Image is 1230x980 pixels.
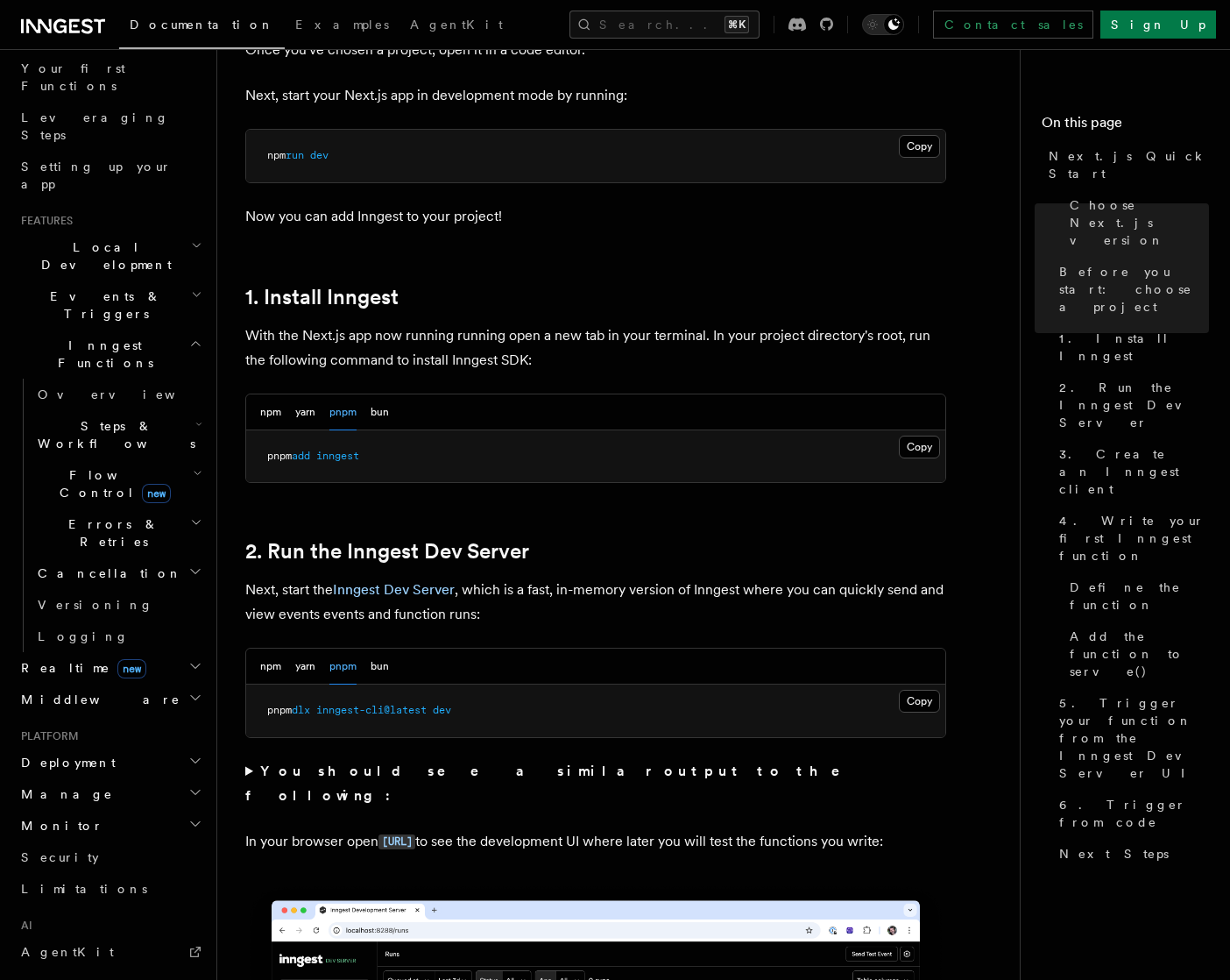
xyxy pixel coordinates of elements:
[14,379,206,652] div: Inngest Functions
[14,288,191,323] span: Events & Triggers
[1052,789,1209,838] a: 6. Trigger from code
[1052,505,1209,572] a: 4. Write your first Inngest function
[1042,112,1209,140] h4: On this page
[310,149,329,161] span: dev
[378,834,415,849] code: [URL]
[267,704,292,716] span: pnpm
[21,160,172,191] span: Setting up your app
[1059,694,1209,782] span: 5. Trigger your function from the Inngest Dev Server UI
[292,450,310,462] span: add
[399,5,513,47] a: AgentKit
[31,379,206,410] a: Overview
[14,747,206,778] button: Deployment
[1059,445,1209,498] span: 3. Create an Inngest client
[410,18,503,32] span: AgentKit
[31,417,195,452] span: Steps & Workflows
[1063,189,1209,256] a: Choose Next.js version
[1049,147,1209,182] span: Next.js Quick Start
[14,53,206,102] a: Your first Functions
[862,14,904,35] button: Toggle dark mode
[1063,572,1209,621] a: Define the function
[31,515,190,550] span: Errors & Retries
[245,38,946,62] p: Once you've chosen a project, open it in a code editor.
[245,204,946,229] p: Now you can add Inngest to your project!
[899,436,940,458] button: Copy
[433,704,451,716] span: dev
[14,231,206,281] button: Local Development
[260,649,281,685] button: npm
[1059,796,1209,831] span: 6. Trigger from code
[14,785,113,803] span: Manage
[285,5,399,47] a: Examples
[245,539,529,564] a: 2. Run the Inngest Dev Server
[14,330,206,379] button: Inngest Functions
[38,387,218,401] span: Overview
[14,214,73,228] span: Features
[245,285,399,309] a: 1. Install Inngest
[295,18,389,32] span: Examples
[245,323,946,373] p: With the Next.js app now running running open a new tab in your terminal. In your project directo...
[1063,621,1209,687] a: Add the function to serve()
[31,508,206,557] button: Errors & Retries
[117,659,146,678] span: new
[1059,379,1209,431] span: 2. Run the Inngest Dev Server
[1070,196,1209,249] span: Choose Next.js version
[38,629,129,643] span: Logging
[899,690,940,713] button: Copy
[286,149,304,161] span: run
[245,763,865,804] strong: You should see a similar output to the following:
[1052,438,1209,505] a: 3. Create an Inngest client
[14,102,206,151] a: Leveraging Steps
[245,759,946,808] summary: You should see a similar output to the following:
[14,873,206,905] a: Limitations
[14,919,32,933] span: AI
[245,829,946,855] p: In your browser open to see the development UI where later you will test the functions you write:
[933,11,1093,39] a: Contact sales
[14,842,206,873] a: Security
[1070,628,1209,680] span: Add the function to serve()
[329,394,357,430] button: pnpm
[1052,372,1209,438] a: 2. Run the Inngest Dev Server
[1059,330,1209,365] span: 1. Install Inngest
[14,778,206,810] button: Manage
[31,565,182,582] span: Cancellation
[1052,687,1209,789] a: 5. Trigger your function from the Inngest Dev Server UI
[14,659,146,677] span: Realtime
[569,11,760,39] button: Search...⌘K
[316,450,359,462] span: inngest
[899,135,940,158] button: Copy
[14,810,206,842] button: Monitor
[245,578,946,627] p: Next, start the , which is a fast, in-memory version of Inngest where you can quickly send and vi...
[31,621,206,652] a: Logging
[14,691,180,708] span: Middleware
[130,18,274,32] span: Documentation
[725,16,749,33] kbd: ⌘K
[14,238,191,273] span: Local Development
[14,151,206,200] a: Setting up your app
[142,484,171,503] span: new
[245,83,946,108] p: Next, start your Next.js app in development mode by running:
[1052,838,1209,870] a: Next Steps
[292,704,310,716] span: dlx
[1070,579,1209,614] span: Define the function
[295,394,315,430] button: yarn
[31,459,206,508] button: Flow Controlnew
[31,589,206,621] a: Versioning
[21,945,114,959] span: AgentKit
[38,598,153,612] span: Versioning
[1059,845,1169,863] span: Next Steps
[14,817,103,834] span: Monitor
[1042,140,1209,189] a: Next.js Quick Start
[371,649,389,685] button: bun
[260,394,281,430] button: npm
[21,882,147,896] span: Limitations
[14,936,206,968] a: AgentKit
[14,652,206,684] button: Realtimenew
[267,149,286,161] span: npm
[267,450,292,462] span: pnpm
[378,833,415,849] a: [URL]
[329,649,357,685] button: pnpm
[316,704,427,716] span: inngest-cli@latest
[1052,323,1209,372] a: 1. Install Inngest
[295,649,315,685] button: yarn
